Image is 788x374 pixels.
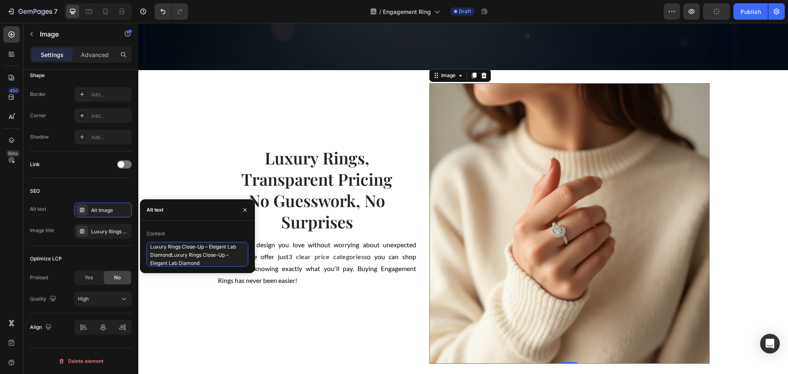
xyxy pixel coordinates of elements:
[80,230,278,261] span: so you can shop confidently, knowing exactly what you'll pay. Buying Engagement Rings has never b...
[58,356,103,366] div: Delete element
[760,334,780,353] div: Open Intercom Messenger
[8,87,20,94] div: 450
[30,322,53,333] div: Align
[91,207,130,214] div: Alt Image
[40,29,110,39] p: Image
[114,274,121,281] span: No
[155,3,188,20] div: Undo/Redo
[74,292,132,306] button: High
[30,355,132,368] button: Delete element
[30,161,40,168] div: Link
[30,187,40,195] div: SEO
[147,230,165,237] div: Content
[91,91,130,98] div: Add...
[85,274,93,281] span: Yes
[30,274,48,281] div: Preload
[740,7,761,16] div: Publish
[6,150,20,157] div: Beta
[41,50,64,59] p: Settings
[383,7,431,16] span: Engagement Ring
[91,112,130,120] div: Add...
[78,296,89,302] span: High
[91,134,130,141] div: Add...
[54,7,57,16] p: 7
[138,23,788,374] iframe: Design area
[150,230,226,237] strong: 3 clear price categories
[733,3,768,20] button: Publish
[30,91,46,98] div: Border
[301,49,319,56] div: Image
[459,8,471,15] span: Draft
[30,294,58,305] div: Quality
[30,255,62,262] div: Optimize LCP
[30,205,46,213] div: Alt text
[30,227,54,234] div: Image title
[291,60,571,341] img: Luxury Rings Close-Up – Elegant Lab DiamondLuxury Rings Close-Up – Elegant Lab Diamond
[379,7,381,16] span: /
[30,133,49,141] div: Shadow
[91,228,130,235] div: Luxury Rings Close-Up
[3,3,61,20] button: 7
[30,112,46,119] div: Corner
[81,50,109,59] p: Advanced
[30,72,45,79] div: Shape
[147,206,163,214] div: Alt text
